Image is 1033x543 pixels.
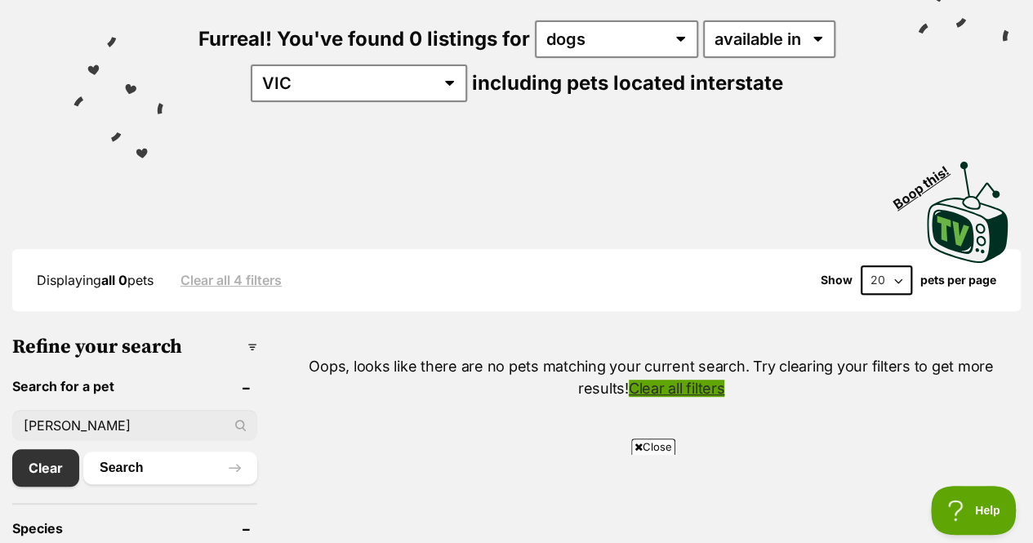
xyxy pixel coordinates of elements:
[920,274,996,287] label: pets per page
[931,486,1017,535] iframe: Help Scout Beacon - Open
[12,336,257,358] h3: Refine your search
[927,162,1009,263] img: PetRescue TV logo
[472,71,783,95] span: including pets located interstate
[101,272,127,288] strong: all 0
[890,153,965,211] span: Boop this!
[821,274,853,287] span: Show
[12,521,257,536] header: Species
[12,379,257,394] header: Search for a pet
[631,438,675,455] span: Close
[37,272,154,288] span: Displaying pets
[180,273,282,287] a: Clear all 4 filters
[121,461,913,535] iframe: Advertisement
[629,380,725,397] a: Clear all filters
[927,147,1009,266] a: Boop this!
[83,452,257,484] button: Search
[198,27,530,51] span: Furreal! You've found 0 listings for
[282,355,1021,399] p: Oops, looks like there are no pets matching your current search. Try clearing your filters to get...
[12,449,79,487] a: Clear
[12,410,257,441] input: Toby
